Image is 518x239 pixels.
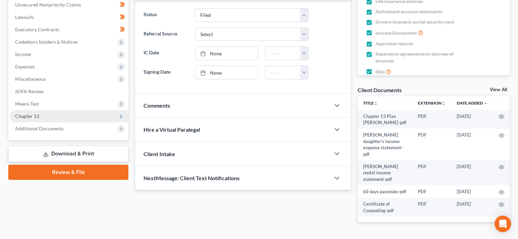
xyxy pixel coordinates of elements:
div: Open Intercom Messenger [495,216,511,232]
a: Date Added expand_more [457,100,488,106]
a: None [195,66,258,79]
i: unfold_more [374,101,378,106]
label: Referral Source [140,28,192,41]
label: IC Date [140,46,192,60]
span: Client Intake [144,151,175,157]
td: 60 days paystubs-pdf [358,185,412,198]
td: PDF [412,185,451,198]
td: PDF [412,129,451,160]
i: unfold_more [442,101,446,106]
span: Separation agreements or decrees of divorces [376,51,466,64]
a: Executory Contracts [10,23,128,36]
span: Retirement account statements [376,8,442,15]
span: Unsecured Nonpriority Claims [15,2,81,8]
td: [DATE] [451,198,493,217]
span: NextMessage: Client Text Notifications [144,175,240,181]
span: Means Test [15,101,39,107]
label: Signing Date [140,66,192,79]
a: Extensionunfold_more [418,100,446,106]
td: PDF [412,160,451,185]
span: Additional Documents [15,126,64,131]
td: [DATE] [451,185,493,198]
td: Certificate of Counseling-pdf [358,198,412,217]
td: Chapter 13 Plan [PERSON_NAME]-pdf [358,110,412,129]
span: Chapter 13 [15,113,39,119]
span: Expenses [15,64,35,69]
span: Executory Contracts [15,26,59,32]
div: Client Documents [358,86,402,94]
span: Comments [144,102,170,109]
td: [DATE] [451,110,493,129]
a: SOFA Review [10,85,128,98]
a: None [195,47,258,60]
span: SOFA Review [15,88,44,94]
i: expand_more [484,101,488,106]
a: Titleunfold_more [363,100,378,106]
a: View All [490,87,507,92]
span: Appraisal reports [376,40,413,47]
span: Codebtors Insiders & Notices [15,39,78,45]
span: Income Documents [376,30,417,36]
input: -- : -- [265,47,300,60]
td: [PERSON_NAME] daughter's income expense statement-pdf [358,129,412,160]
td: [DATE] [451,129,493,160]
span: Drivers license & social security card [376,19,454,25]
a: Download & Print [8,146,128,162]
a: Lawsuits [10,11,128,23]
span: Income [15,51,31,57]
span: Lawsuits [15,14,34,20]
input: -- : -- [265,66,300,79]
td: PDF [412,198,451,217]
label: Status [140,8,192,22]
td: [PERSON_NAME] rental income statement-pdf [358,160,412,185]
span: Hire a Virtual Paralegal [144,126,200,133]
td: [DATE] [451,160,493,185]
a: Review & File [8,165,128,180]
td: PDF [412,110,451,129]
span: Bills [376,68,385,75]
span: Miscellaneous [15,76,46,82]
